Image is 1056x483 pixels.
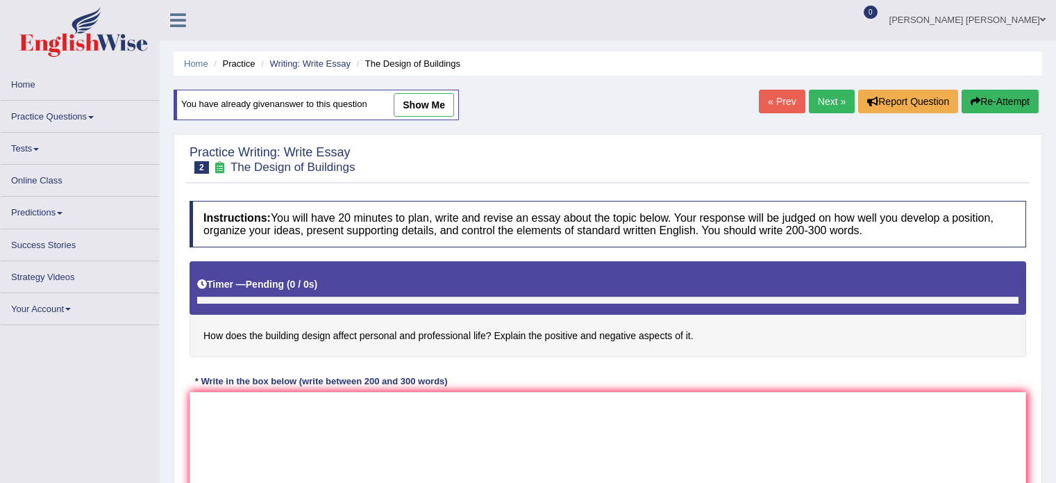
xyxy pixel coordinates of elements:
[1,229,159,256] a: Success Stories
[184,58,208,69] a: Home
[809,90,855,113] a: Next »
[864,6,878,19] span: 0
[231,161,355,174] small: The Design of Buildings
[190,375,453,388] div: * Write in the box below (write between 200 and 300 words)
[962,90,1039,113] button: Re-Attempt
[269,58,351,69] a: Writing: Write Essay
[315,279,318,290] b: )
[1,197,159,224] a: Predictions
[1,165,159,192] a: Online Class
[290,279,315,290] b: 0 / 0s
[174,90,459,120] div: You have already given answer to this question
[1,101,159,128] a: Practice Questions
[210,57,255,70] li: Practice
[246,279,284,290] b: Pending
[1,69,159,96] a: Home
[1,261,159,288] a: Strategy Videos
[1,293,159,320] a: Your Account
[1,133,159,160] a: Tests
[203,212,271,224] b: Instructions:
[394,93,454,117] a: show me
[287,279,290,290] b: (
[759,90,805,113] a: « Prev
[197,279,317,290] h5: Timer —
[190,201,1026,247] h4: You will have 20 minutes to plan, write and revise an essay about the topic below. Your response ...
[353,57,461,70] li: The Design of Buildings
[194,161,209,174] span: 2
[858,90,958,113] button: Report Question
[212,161,227,174] small: Exam occurring question
[190,146,355,174] h2: Practice Writing: Write Essay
